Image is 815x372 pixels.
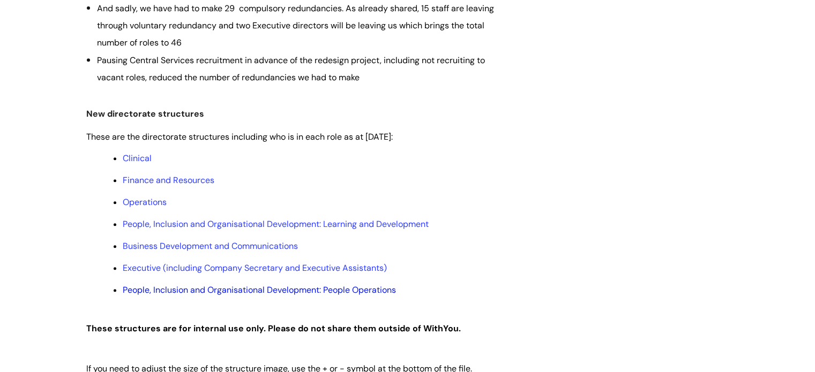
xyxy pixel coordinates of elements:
[123,153,152,164] a: Clinical
[123,218,429,230] a: People, Inclusion and Organisational Development: Learning and Development
[97,3,494,49] span: And sadly, we have had to make 29 compulsory redundancies. As already shared, 15 staff are leavin...
[123,174,214,186] a: Finance and Resources
[97,55,485,83] span: Pausing Central Services recruitment in advance of the redesign project, including not recruiting...
[86,108,204,119] span: New directorate structures
[123,196,167,208] a: Operations
[123,284,396,295] a: People, Inclusion and Organisational Development: People Operations
[86,323,461,334] strong: These structures are for internal use only. Please do not share them outside of WithYou.
[123,240,298,252] a: Business Development and Communications
[123,262,387,274] a: Executive (including Company Secretary and Executive Assistants)
[86,131,393,142] span: These are the directorate structures including who is in each role as at [DATE]:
